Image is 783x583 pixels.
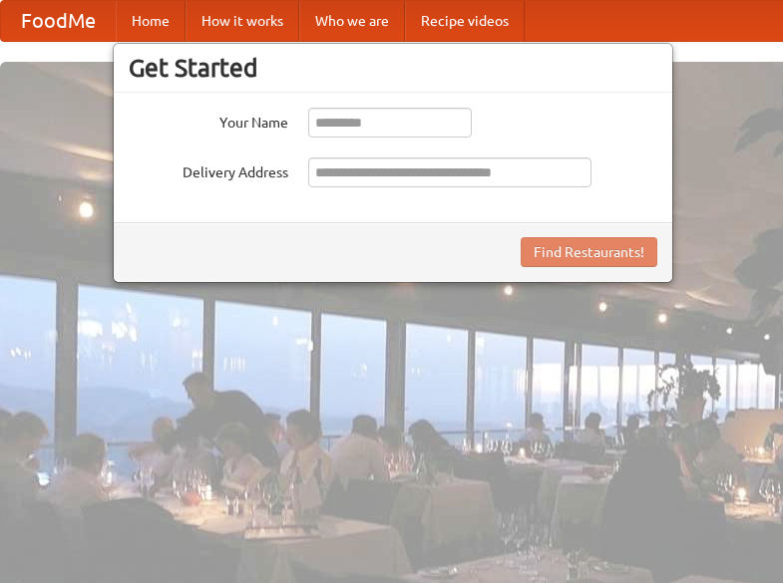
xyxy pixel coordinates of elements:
[116,1,186,41] a: Home
[1,1,116,41] a: FoodMe
[521,237,657,267] button: Find Restaurants!
[299,1,405,41] a: Who we are
[129,53,657,83] h3: Get Started
[405,1,525,41] a: Recipe videos
[186,1,299,41] a: How it works
[129,157,288,182] label: Delivery Address
[129,108,288,133] label: Your Name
